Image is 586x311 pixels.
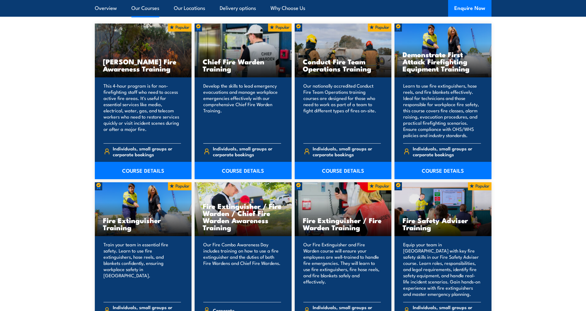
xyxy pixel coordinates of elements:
[303,83,381,138] p: Our nationally accredited Conduct Fire Team Operations training courses are designed for those wh...
[394,162,491,179] a: COURSE DETAILS
[313,145,381,157] span: Individuals, small groups or corporate bookings
[403,217,483,231] h3: Fire Safety Adviser Training
[213,145,281,157] span: Individuals, small groups or corporate bookings
[403,51,483,72] h3: Demonstrate First Attack Firefighting Equipment Training
[303,217,384,231] h3: Fire Extinguisher / Fire Warden Training
[203,58,284,72] h3: Chief Fire Warden Training
[195,162,292,179] a: COURSE DETAILS
[203,202,284,231] h3: Fire Extinguisher / Fire Warden / Chief Fire Warden Awareness Training
[303,241,381,297] p: Our Fire Extinguisher and Fire Warden course will ensure your employees are well-trained to handl...
[104,241,181,297] p: Train your team in essential fire safety. Learn to use fire extinguishers, hose reels, and blanke...
[103,58,184,72] h3: [PERSON_NAME] Fire Awareness Training
[413,145,481,157] span: Individuals, small groups or corporate bookings
[95,162,192,179] a: COURSE DETAILS
[203,83,281,138] p: Develop the skills to lead emergency evacuations and manage workplace emergencies effectively wit...
[103,217,184,231] h3: Fire Extinguisher Training
[203,241,281,297] p: Our Fire Combo Awareness Day includes training on how to use a fire extinguisher and the duties o...
[403,241,481,297] p: Equip your team in [GEOGRAPHIC_DATA] with key fire safety skills in our Fire Safety Adviser cours...
[403,83,481,138] p: Learn to use fire extinguishers, hose reels, and fire blankets effectively. Ideal for technicians...
[113,145,181,157] span: Individuals, small groups or corporate bookings
[104,83,181,138] p: This 4-hour program is for non-firefighting staff who need to access active fire areas. It's usef...
[295,162,392,179] a: COURSE DETAILS
[303,58,384,72] h3: Conduct Fire Team Operations Training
